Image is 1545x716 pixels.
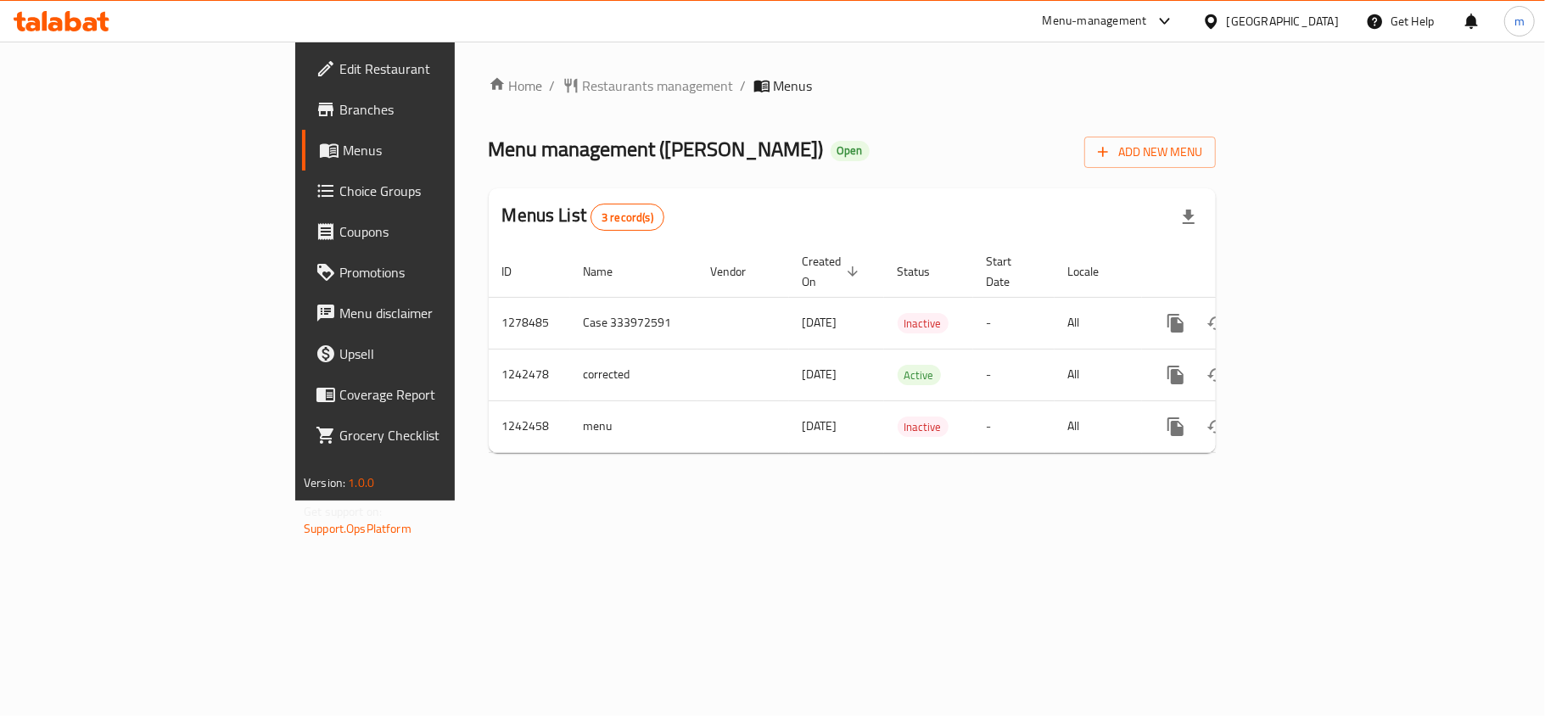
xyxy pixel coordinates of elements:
span: 3 record(s) [591,210,663,226]
li: / [741,76,747,96]
span: ID [502,261,535,282]
a: Restaurants management [563,76,734,96]
h2: Menus List [502,203,664,231]
a: Upsell [302,333,553,374]
span: [DATE] [803,311,837,333]
a: Choice Groups [302,171,553,211]
span: Name [584,261,635,282]
span: Get support on: [304,501,382,523]
button: Change Status [1196,406,1237,447]
td: All [1055,400,1142,452]
div: [GEOGRAPHIC_DATA] [1227,12,1339,31]
span: Restaurants management [583,76,734,96]
td: - [973,297,1055,349]
button: Change Status [1196,303,1237,344]
span: 1.0.0 [348,472,374,494]
span: Coverage Report [339,384,540,405]
td: - [973,349,1055,400]
span: Branches [339,99,540,120]
span: Inactive [898,417,949,437]
nav: breadcrumb [489,76,1216,96]
span: Choice Groups [339,181,540,201]
span: Status [898,261,953,282]
button: more [1156,406,1196,447]
div: Active [898,365,941,385]
a: Coverage Report [302,374,553,415]
button: Change Status [1196,355,1237,395]
span: Menus [343,140,540,160]
span: [DATE] [803,363,837,385]
span: Menus [774,76,813,96]
span: Active [898,366,941,385]
span: Add New Menu [1098,142,1202,163]
div: Total records count [591,204,664,231]
td: All [1055,349,1142,400]
span: Coupons [339,221,540,242]
button: more [1156,355,1196,395]
span: Edit Restaurant [339,59,540,79]
a: Edit Restaurant [302,48,553,89]
span: Promotions [339,262,540,282]
span: m [1514,12,1525,31]
table: enhanced table [489,246,1332,453]
span: Grocery Checklist [339,425,540,445]
span: Menu management ( [PERSON_NAME] ) [489,130,824,168]
span: Version: [304,472,345,494]
div: Inactive [898,313,949,333]
td: corrected [570,349,697,400]
span: Created On [803,251,864,292]
a: Menus [302,130,553,171]
button: Add New Menu [1084,137,1216,168]
td: Case 333972591 [570,297,697,349]
a: Menu disclaimer [302,293,553,333]
div: Menu-management [1043,11,1147,31]
a: Support.OpsPlatform [304,517,411,540]
a: Grocery Checklist [302,415,553,456]
span: [DATE] [803,415,837,437]
span: Vendor [711,261,769,282]
span: Menu disclaimer [339,303,540,323]
td: All [1055,297,1142,349]
th: Actions [1142,246,1332,298]
span: Inactive [898,314,949,333]
span: Locale [1068,261,1122,282]
td: menu [570,400,697,452]
span: Start Date [987,251,1034,292]
div: Export file [1168,197,1209,238]
div: Open [831,141,870,161]
span: Upsell [339,344,540,364]
a: Branches [302,89,553,130]
button: more [1156,303,1196,344]
a: Promotions [302,252,553,293]
td: - [973,400,1055,452]
span: Open [831,143,870,158]
a: Coupons [302,211,553,252]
